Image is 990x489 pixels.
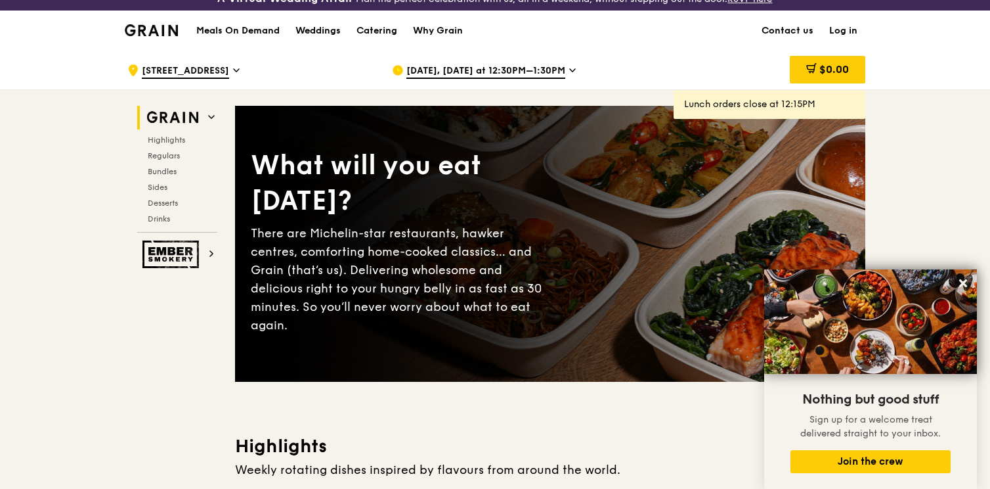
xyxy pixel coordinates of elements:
[125,10,178,49] a: GrainGrain
[821,11,865,51] a: Log in
[251,148,550,219] div: What will you eat [DATE]?
[251,224,550,335] div: There are Michelin-star restaurants, hawker centres, comforting home-cooked classics… and Grain (...
[819,63,849,76] span: $0.00
[235,434,865,458] h3: Highlights
[356,11,397,51] div: Catering
[295,11,341,51] div: Weddings
[142,241,203,268] img: Ember Smokery web logo
[148,151,180,160] span: Regulars
[125,24,178,36] img: Grain
[953,273,974,294] button: Close
[196,24,280,37] h1: Meals On Demand
[349,11,405,51] a: Catering
[148,198,178,208] span: Desserts
[800,414,941,439] span: Sign up for a welcome treat delivered straight to your inbox.
[288,11,349,51] a: Weddings
[148,183,167,192] span: Sides
[754,11,821,51] a: Contact us
[142,106,203,129] img: Grain web logo
[235,461,865,479] div: Weekly rotating dishes inspired by flavours from around the world.
[406,64,565,79] span: [DATE], [DATE] at 12:30PM–1:30PM
[790,450,951,473] button: Join the crew
[405,11,471,51] a: Why Grain
[802,392,939,407] span: Nothing but good stuff
[413,11,463,51] div: Why Grain
[764,269,977,374] img: DSC07876-Edit02-Large.jpeg
[148,135,185,145] span: Highlights
[684,98,855,111] div: Lunch orders close at 12:15PM
[142,64,229,79] span: [STREET_ADDRESS]
[148,214,170,223] span: Drinks
[148,167,177,176] span: Bundles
